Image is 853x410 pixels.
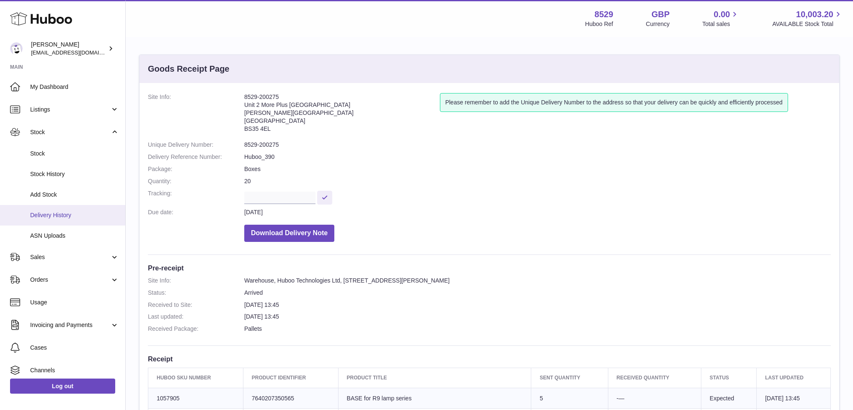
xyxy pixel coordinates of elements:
[244,277,831,285] dd: Warehouse, Huboo Technologies Ltd, [STREET_ADDRESS][PERSON_NAME]
[531,388,608,409] td: 5
[148,388,243,409] td: 1057905
[244,141,831,149] dd: 8529-200275
[148,165,244,173] dt: Package:
[244,208,831,216] dd: [DATE]
[757,388,831,409] td: [DATE] 13:45
[244,153,831,161] dd: Huboo_390
[608,388,701,409] td: -—
[148,177,244,185] dt: Quantity:
[31,41,106,57] div: [PERSON_NAME]
[651,9,669,20] strong: GBP
[702,9,739,28] a: 0.00 Total sales
[244,93,440,137] address: 8529-200275 Unit 2 More Plus [GEOGRAPHIC_DATA] [PERSON_NAME][GEOGRAPHIC_DATA] [GEOGRAPHIC_DATA] B...
[30,150,119,158] span: Stock
[30,321,110,329] span: Invoicing and Payments
[30,106,110,114] span: Listings
[30,191,119,199] span: Add Stock
[338,368,531,388] th: Product title
[148,263,831,272] h3: Pre-receipt
[796,9,833,20] span: 10,003.20
[757,368,831,388] th: Last updated
[148,153,244,161] dt: Delivery Reference Number:
[244,325,831,333] dd: Pallets
[148,289,244,297] dt: Status:
[701,368,756,388] th: Status
[148,325,244,333] dt: Received Package:
[772,20,843,28] span: AVAILABLE Stock Total
[531,368,608,388] th: Sent Quantity
[31,49,123,56] span: [EMAIL_ADDRESS][DOMAIN_NAME]
[338,388,531,409] td: BASE for R9 lamp series
[10,379,115,394] a: Log out
[30,83,119,91] span: My Dashboard
[30,211,119,219] span: Delivery History
[244,165,831,173] dd: Boxes
[243,388,338,409] td: 7640207350565
[702,20,739,28] span: Total sales
[30,298,119,306] span: Usage
[148,93,244,137] dt: Site Info:
[772,9,843,28] a: 10,003.20 AVAILABLE Stock Total
[10,42,23,55] img: admin@redgrass.ch
[30,170,119,178] span: Stock History
[148,354,831,363] h3: Receipt
[148,63,230,75] h3: Goods Receipt Page
[30,366,119,374] span: Channels
[30,253,110,261] span: Sales
[244,289,831,297] dd: Arrived
[148,313,244,321] dt: Last updated:
[148,277,244,285] dt: Site Info:
[243,368,338,388] th: Product Identifier
[646,20,670,28] div: Currency
[30,128,110,136] span: Stock
[714,9,730,20] span: 0.00
[148,301,244,309] dt: Received to Site:
[595,9,613,20] strong: 8529
[244,177,831,185] dd: 20
[148,141,244,149] dt: Unique Delivery Number:
[148,189,244,204] dt: Tracking:
[244,313,831,321] dd: [DATE] 13:45
[244,301,831,309] dd: [DATE] 13:45
[608,368,701,388] th: Received Quantity
[148,208,244,216] dt: Due date:
[148,368,243,388] th: Huboo SKU Number
[585,20,613,28] div: Huboo Ref
[244,225,334,242] button: Download Delivery Note
[30,232,119,240] span: ASN Uploads
[30,344,119,352] span: Cases
[701,388,756,409] td: Expected
[30,276,110,284] span: Orders
[440,93,788,112] div: Please remember to add the Unique Delivery Number to the address so that your delivery can be qui...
